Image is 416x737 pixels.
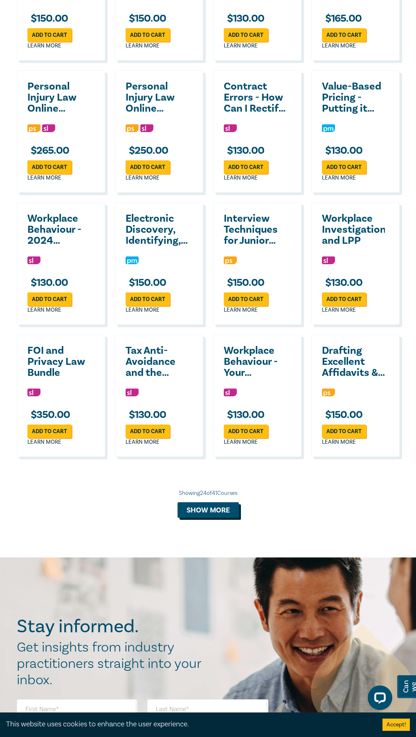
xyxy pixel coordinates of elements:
[126,292,170,306] a: Add to cart
[224,306,258,314] a: Learn more
[17,616,210,637] h2: Stay informed.
[17,489,400,497] div: Showing 24 of 41 Courses
[126,409,166,420] h3: $ 130.00
[17,639,210,688] h2: Get insights from industry practitioners straight into your inbox.
[126,389,139,396] img: Substantive Law
[126,124,139,132] img: Professional Skills
[322,81,385,114] a: Value-Based Pricing - Putting it Into Practice
[27,425,72,438] a: Add to cart
[27,174,61,182] a: Learn more
[224,174,258,182] a: Learn more
[27,277,68,288] h3: $ 130.00
[322,13,362,24] h3: $ 165.00
[126,160,170,174] a: Add to cart
[126,145,169,156] h3: $ 250.00
[27,438,61,446] a: Learn more
[27,345,90,378] a: FOI and Privacy Law Bundle
[126,345,189,378] a: Tax Anti-Avoidance and the Dominant Purpose Assessment - Key Case Update
[224,389,237,396] img: Substantive Law
[126,306,160,314] a: Learn more
[27,409,70,420] h3: $ 350.00
[126,81,189,114] a: Personal Injury Law Online Bundle
[147,699,268,719] input: Last Name*
[224,438,258,446] a: Learn more
[224,292,268,306] a: Add to cart
[322,389,335,396] img: Professional Skills
[224,28,268,42] a: Add to cart
[322,256,335,264] img: Substantive Law
[126,256,139,264] img: Practice Management & Business Skills
[322,174,356,182] a: Learn more
[27,389,40,396] img: Substantive Law
[126,425,170,438] a: Add to cart
[27,292,72,306] a: Add to cart
[224,42,258,50] a: Learn more
[178,502,239,518] button: Show more
[224,213,287,246] a: Interview Techniques for Junior Lawyers
[224,145,265,156] h3: $ 130.00
[322,145,363,156] h3: $ 130.00
[224,81,287,114] a: Contract Errors - How Can I Rectify Mistakes?
[6,719,370,730] div: This website uses cookies to enhance the user experience.
[27,160,72,174] a: Add to cart
[140,124,153,132] img: Substantive Law
[27,42,61,50] a: Learn more
[224,13,265,24] h3: $ 130.00
[27,28,72,42] a: Add to cart
[382,719,410,731] button: Accept cookies
[27,13,68,24] h3: $ 150.00
[42,124,55,132] img: Substantive Law
[224,409,265,420] h3: $ 130.00
[322,277,363,288] h3: $ 130.00
[27,124,40,132] img: Professional Skills
[126,277,166,288] h3: $ 150.00
[126,13,166,24] h3: $ 150.00
[361,682,396,717] iframe: LiveChat chat widget
[224,124,237,132] img: Substantive Law
[322,213,385,246] a: Workplace Investigations and LPP
[322,292,366,306] a: Add to cart
[322,306,356,314] a: Learn more
[322,28,366,42] a: Add to cart
[27,145,70,156] h3: $ 265.00
[27,306,61,314] a: Learn more
[126,28,170,42] a: Add to cart
[224,277,265,288] h3: $ 150.00
[322,425,366,438] a: Add to cart
[17,699,138,719] input: First Name*
[27,256,40,264] img: Substantive Law
[224,425,268,438] a: Add to cart
[224,345,287,378] a: Workplace Behaviour - Your Ultimate 2024 Update
[322,438,356,446] a: Learn more
[27,81,90,114] a: Personal Injury Law Online Bundle
[322,42,356,50] a: Learn more
[322,124,335,132] img: Practice Management & Business Skills
[126,438,160,446] a: Learn more
[224,160,268,174] a: Add to cart
[126,174,160,182] a: Learn more
[322,345,385,378] a: Drafting Excellent Affidavits & Case Update
[126,213,189,246] a: Electronic Discovery, Identifying, Managing, and Safeguarding
[126,42,160,50] a: Learn more
[224,256,237,264] img: Professional Skills
[27,213,90,246] a: Workplace Behaviour - 2024 Update
[322,409,363,420] h3: $ 150.00
[322,160,366,174] a: Add to cart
